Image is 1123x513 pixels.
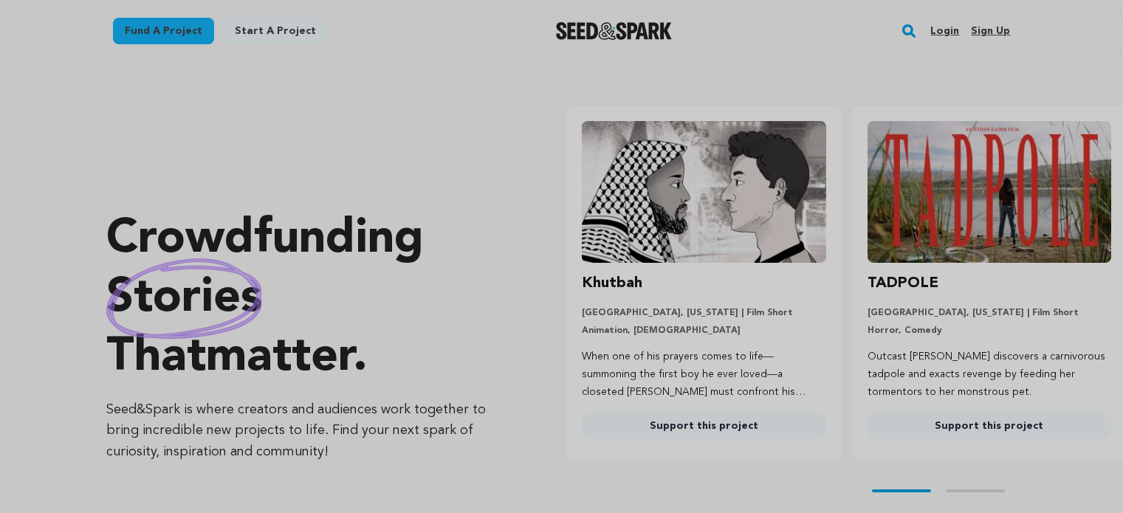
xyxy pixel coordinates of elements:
a: Fund a project [113,18,214,44]
a: Login [930,19,959,43]
p: [GEOGRAPHIC_DATA], [US_STATE] | Film Short [868,307,1111,319]
img: hand sketched image [106,258,262,339]
span: matter [206,334,353,382]
a: Support this project [868,413,1111,439]
p: [GEOGRAPHIC_DATA], [US_STATE] | Film Short [582,307,825,319]
h3: TADPOLE [868,272,938,295]
p: Outcast [PERSON_NAME] discovers a carnivorous tadpole and exacts revenge by feeding her tormentor... [868,348,1111,401]
a: Support this project [582,413,825,439]
img: Seed&Spark Logo Dark Mode [556,22,672,40]
img: TADPOLE image [868,121,1111,263]
p: Crowdfunding that . [106,210,508,388]
p: Seed&Spark is where creators and audiences work together to bring incredible new projects to life... [106,399,508,463]
p: Animation, [DEMOGRAPHIC_DATA] [582,325,825,337]
img: Khutbah image [582,121,825,263]
a: Sign up [971,19,1010,43]
p: Horror, Comedy [868,325,1111,337]
p: When one of his prayers comes to life—summoning the first boy he ever loved—a closeted [PERSON_NA... [582,348,825,401]
h3: Khutbah [582,272,642,295]
a: Start a project [223,18,328,44]
a: Seed&Spark Homepage [556,22,672,40]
